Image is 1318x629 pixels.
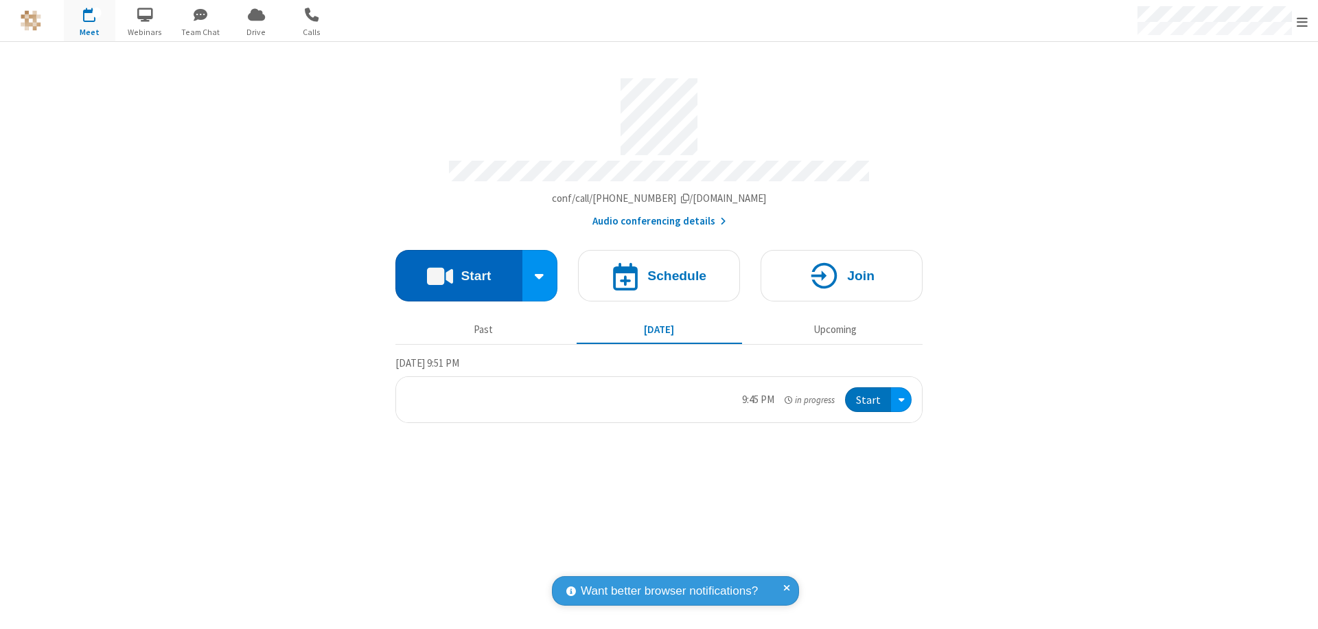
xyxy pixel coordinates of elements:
[64,26,115,38] span: Meet
[119,26,171,38] span: Webinars
[577,317,742,343] button: [DATE]
[785,393,835,407] em: in progress
[845,387,891,413] button: Start
[752,317,918,343] button: Upcoming
[231,26,282,38] span: Drive
[93,8,102,18] div: 1
[592,214,726,229] button: Audio conferencing details
[578,250,740,301] button: Schedule
[286,26,338,38] span: Calls
[552,191,767,207] button: Copy my meeting room linkCopy my meeting room link
[395,355,923,424] section: Today's Meetings
[552,192,767,205] span: Copy my meeting room link
[461,269,491,282] h4: Start
[395,356,459,369] span: [DATE] 9:51 PM
[522,250,558,301] div: Start conference options
[581,582,758,600] span: Want better browser notifications?
[395,68,923,229] section: Account details
[891,387,912,413] div: Open menu
[21,10,41,31] img: QA Selenium DO NOT DELETE OR CHANGE
[175,26,227,38] span: Team Chat
[395,250,522,301] button: Start
[761,250,923,301] button: Join
[847,269,875,282] h4: Join
[742,392,774,408] div: 9:45 PM
[401,317,566,343] button: Past
[647,269,706,282] h4: Schedule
